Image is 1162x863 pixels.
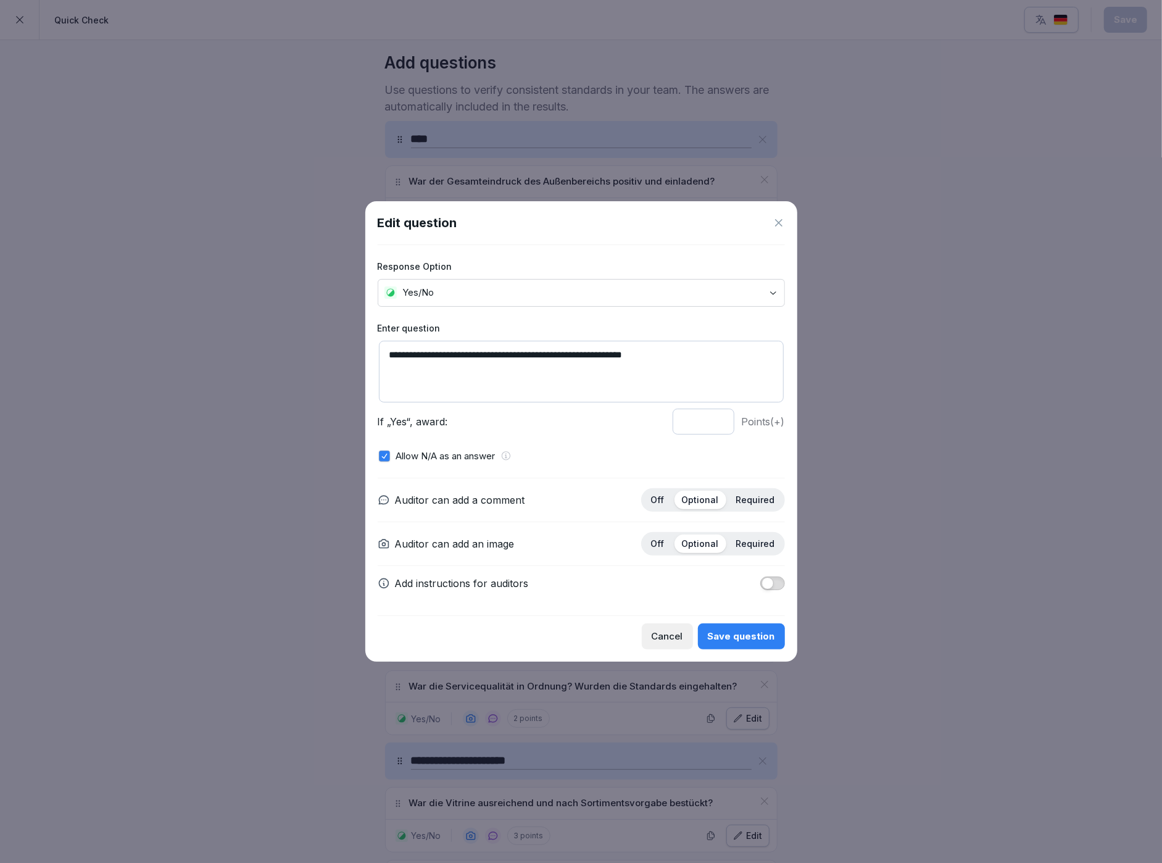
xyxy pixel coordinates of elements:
[736,538,775,549] p: Required
[395,536,515,551] p: Auditor can add an image
[682,538,719,549] p: Optional
[651,538,665,549] p: Off
[682,494,719,506] p: Optional
[651,494,665,506] p: Off
[698,623,785,649] button: Save question
[652,630,683,643] div: Cancel
[396,449,496,464] p: Allow N/A as an answer
[378,322,785,335] label: Enter question
[378,214,457,232] h1: Edit question
[378,414,665,429] p: If „Yes“, award:
[642,623,693,649] button: Cancel
[736,494,775,506] p: Required
[742,414,785,429] p: Points (+)
[395,576,529,591] p: Add instructions for auditors
[378,260,785,273] label: Response Option
[395,493,525,507] p: Auditor can add a comment
[708,630,775,643] div: Save question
